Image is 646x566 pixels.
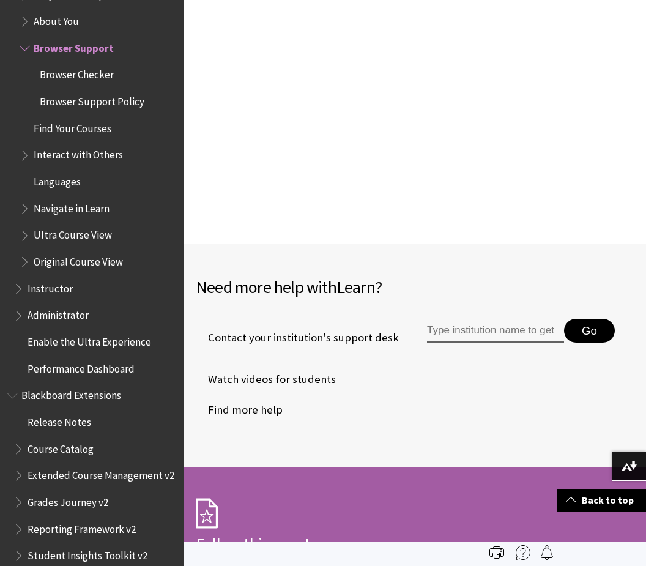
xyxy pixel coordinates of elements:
[28,545,147,562] span: Student Insights Toolkit v2
[28,332,151,348] span: Enable the Ultra Experience
[196,531,563,557] h2: Follow this page!
[28,465,174,482] span: Extended Course Management v2
[34,38,114,54] span: Browser Support
[28,519,136,535] span: Reporting Framework v2
[516,545,530,560] img: More help
[28,492,108,508] span: Grades Journey v2
[196,370,336,389] a: Watch videos for students
[34,225,112,242] span: Ultra Course View
[196,498,218,529] img: Subscription Icon
[540,545,554,560] img: Follow this page
[40,65,114,81] span: Browser Checker
[489,545,504,560] img: Print
[196,330,399,346] span: Contact your institution's support desk
[34,251,123,268] span: Original Course View
[21,385,121,402] span: Blackboard Extensions
[557,489,646,512] a: Back to top
[427,319,564,343] input: Type institution name to get support
[34,145,123,162] span: Interact with Others
[28,359,135,375] span: Performance Dashboard
[34,11,79,28] span: About You
[28,305,89,322] span: Administrator
[28,412,91,428] span: Release Notes
[34,171,81,188] span: Languages
[34,198,110,215] span: Navigate in Learn
[336,276,375,298] span: Learn
[28,278,73,295] span: Instructor
[34,118,111,135] span: Find Your Courses
[40,91,144,108] span: Browser Support Policy
[196,401,283,419] a: Find more help
[196,274,634,300] h2: Need more help with ?
[564,319,615,343] button: Go
[28,439,94,455] span: Course Catalog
